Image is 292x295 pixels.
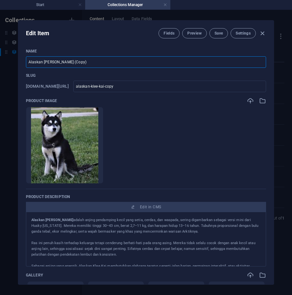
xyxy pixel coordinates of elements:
[85,1,170,8] h4: Collections Manager
[259,97,266,104] i: Select from file manager or stock photos
[231,28,256,38] button: Settings
[26,194,266,199] p: Product description
[26,202,266,212] button: Edit in CMS
[182,28,207,38] button: Preview
[26,73,266,78] p: Slug
[187,31,201,36] span: Preview
[158,28,180,38] button: Fields
[215,31,223,36] span: Save
[259,272,266,279] i: Select from file manager or stock photos
[26,49,266,54] p: Name
[164,31,174,36] span: Fields
[26,107,103,184] li: images-0GndoT-1n9y5izBJRwbxVA.jpg
[31,217,261,235] p: adalah anjing pendamping kecil yang setia, cerdas, dan waspada, sering digambarkan sebagai versi ...
[31,240,261,258] p: Ras ini penuh kasih terhadap keluarga tetapi cenderung berhati-hati pada orang asing. Mereka tida...
[140,204,161,210] span: Edit in CMS
[31,263,261,281] p: Sebagai anjing yang energik, Alaskan Klee Kai membutuhkan olahraga teratur seperti jalan harian, ...
[31,107,98,183] img: images-0GndoT-1n9y5izBJRwbxVA.jpg
[236,31,251,36] span: Settings
[209,28,228,38] button: Save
